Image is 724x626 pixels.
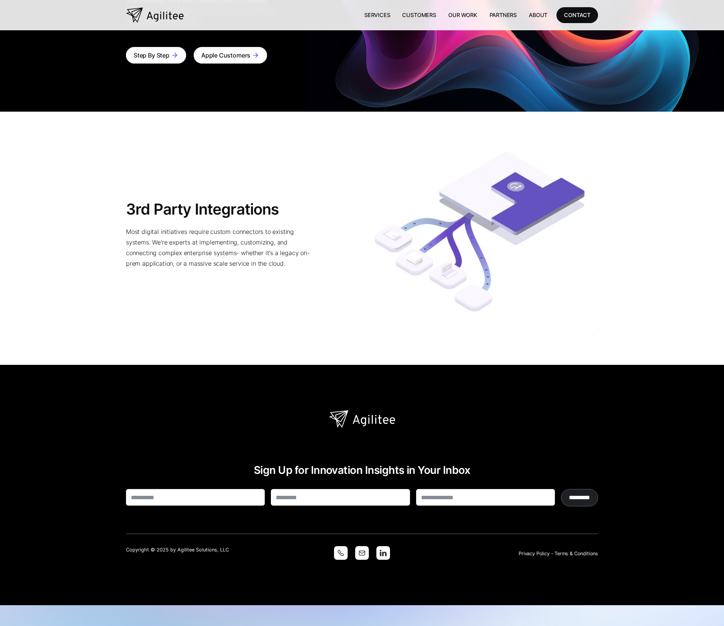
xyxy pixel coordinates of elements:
div: Step By Step [134,50,169,61]
h2: Sign Up for Innovation Insights in Your Inbox [126,464,598,477]
div: Apple Customers [201,50,250,61]
a: Step By Steparrow_forward [126,47,186,64]
h2: 3rd Party Integrations [126,200,279,219]
a: Customers [396,7,442,23]
a: Privacy Policy - Terms & Conditions [519,551,598,556]
div: CONTACT [564,10,590,20]
a: About [523,7,553,23]
a: Our Work [442,7,483,23]
a: CONTACT [556,7,598,23]
p: Most digital initiatives require custom connectors to existing systems. We’re experts at implemen... [126,226,311,269]
a: Services [358,7,396,23]
a: home [126,8,184,23]
div: arrow_forward [171,51,179,59]
div: arrow_forward [252,51,259,59]
form: Innovation Insights [126,489,598,511]
div: Copyright © 2025 by Agilitee Solutions, LLC [126,547,279,553]
a: Partners [483,7,523,23]
a: Apple Customersarrow_forward [194,47,267,64]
